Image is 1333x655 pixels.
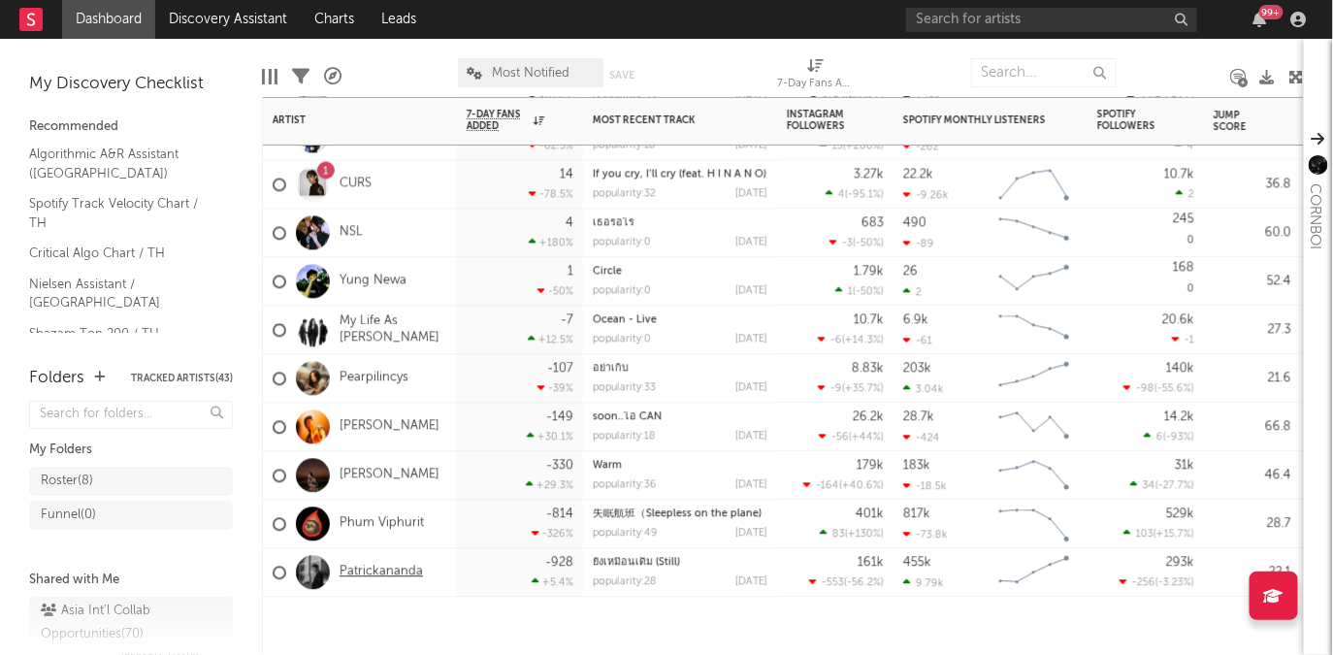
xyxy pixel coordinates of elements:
div: -424 [903,431,940,443]
svg: Chart title [991,306,1078,354]
div: popularity: 33 [593,382,656,393]
div: 183k [903,459,930,472]
div: -73.8k [903,528,948,540]
div: ( ) [820,140,884,152]
div: 4 [566,216,573,229]
input: Search... [971,58,1117,87]
span: +35.7 % [845,384,881,395]
span: +130 % [848,530,881,540]
div: Folders [29,367,84,390]
div: ( ) [819,431,884,443]
div: ( ) [818,382,884,395]
div: -928 [545,556,573,569]
div: 36.8 [1214,173,1291,196]
div: -326 % [532,528,573,540]
a: Circle [593,266,622,277]
div: popularity: 18 [593,140,656,150]
div: If you cry, I’ll cry (feat. H I N A N O) [593,169,767,180]
div: ( ) [829,237,884,249]
div: Artist [273,115,418,126]
div: +12.5 % [528,334,573,346]
div: 14 [560,168,573,180]
div: -50 % [537,285,573,298]
div: popularity: 49 [593,528,658,539]
div: 529k [1166,508,1194,520]
span: 103 [1136,530,1154,540]
div: Roster ( 8 ) [41,470,93,493]
a: Nielsen Assistant / [GEOGRAPHIC_DATA] [29,274,213,313]
svg: Chart title [991,403,1078,451]
div: Spotify Monthly Listeners [903,115,1049,126]
div: -7 [561,313,573,326]
div: [DATE] [735,237,767,247]
span: 1 [848,287,853,298]
span: +40.6 % [842,481,881,492]
a: Roster(8) [29,467,233,496]
span: -50 % [856,239,881,249]
div: Jump Score [1214,110,1262,133]
span: 2 [1188,190,1194,201]
div: Shared with Me [29,569,233,592]
div: 失眠航班（Sleepless on the plane) [593,508,767,519]
div: 28.7 [1214,512,1291,536]
input: Search for folders... [29,401,233,429]
div: 46.4 [1214,464,1291,487]
div: 1.79k [854,265,884,278]
button: Tracked Artists(43) [131,374,233,383]
span: +15.7 % [1156,530,1191,540]
div: -330 [546,459,573,472]
div: [DATE] [735,431,767,442]
div: Asia Int'l Collab Opportunities ( 70 ) [41,600,216,646]
div: popularity: 0 [593,237,651,247]
a: Patrickananda [340,564,423,580]
div: 66.8 [1214,415,1291,439]
a: [PERSON_NAME] [340,418,439,435]
div: 2 [903,285,922,298]
svg: Chart title [991,451,1078,500]
div: 683 [862,216,884,229]
span: -553 [822,578,844,589]
a: Ocean - Live [593,314,657,325]
div: 60.2 [1214,124,1291,147]
span: -98 [1136,384,1154,395]
div: 20.6k [1162,313,1194,326]
a: [PERSON_NAME] [340,467,439,483]
div: ( ) [803,479,884,492]
div: Instagram Followers [787,109,855,132]
div: 99 + [1259,5,1284,19]
div: +30.1 % [527,431,573,443]
a: เธอรอไร [593,217,634,228]
span: -1 [1185,336,1194,346]
div: ( ) [1123,528,1194,540]
span: 4 [838,190,845,201]
a: soon..ไอ CAN [593,411,662,422]
span: 83 [832,530,845,540]
svg: Chart title [991,548,1078,597]
div: 203k [903,362,931,375]
input: Search for artists [906,8,1197,32]
span: -56 [831,433,849,443]
div: ( ) [826,188,884,201]
div: +5.4 % [532,576,573,589]
a: My Life As [PERSON_NAME] [340,313,447,346]
div: Warm [593,460,767,471]
span: +200 % [846,142,881,152]
div: ( ) [1120,576,1194,589]
div: -62.5 % [529,140,573,152]
svg: Chart title [991,209,1078,257]
span: -9 [830,384,842,395]
div: เธอรอไร [593,217,767,228]
svg: Chart title [991,354,1078,403]
div: 9.79k [903,576,944,589]
div: popularity: 32 [593,188,656,199]
div: 7-Day Fans Added (7-Day Fans Added) [777,73,855,96]
div: popularity: 0 [593,285,651,296]
div: อย่าเก็บ [593,363,767,374]
div: ( ) [1123,382,1194,395]
a: Critical Algo Chart / TH [29,243,213,264]
button: Save [610,70,635,81]
div: 22.2k [903,168,933,180]
span: -93 % [1166,433,1191,443]
div: 31k [1175,459,1194,472]
div: popularity: 0 [593,334,651,344]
